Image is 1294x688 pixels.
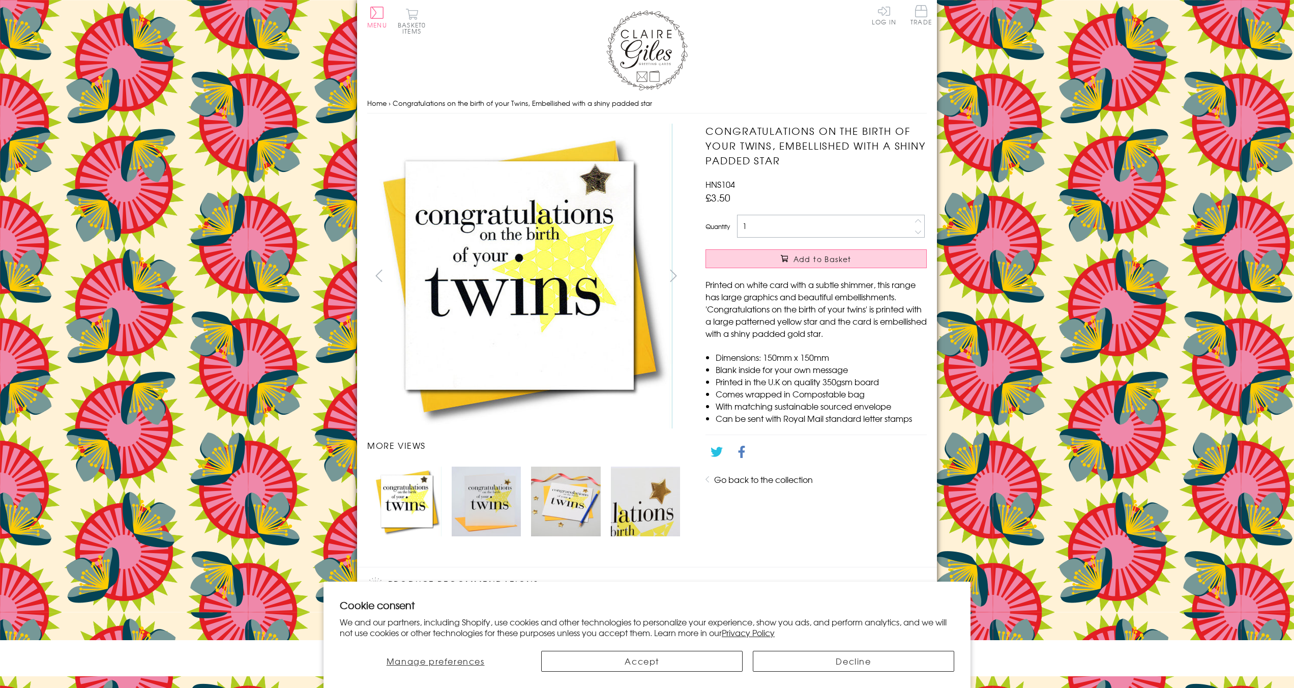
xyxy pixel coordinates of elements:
[398,8,426,34] button: Basket0 items
[367,439,685,451] h3: More views
[872,5,896,25] a: Log In
[705,278,927,339] p: Printed on white card with a subtle shimmer, this range has large graphics and beautiful embellis...
[367,7,387,28] button: Menu
[705,190,730,205] span: £3.50
[705,124,927,167] h1: Congratulations on the birth of your Twins, Embellished with a shiny padded star
[714,473,813,485] a: Go back to the collection
[910,5,932,25] span: Trade
[526,462,605,541] li: Carousel Page 3
[685,124,990,429] img: Congratulations on the birth of your Twins, Embellished with a shiny padded star
[393,98,652,108] span: Congratulations on the birth of your Twins, Embellished with a shiny padded star
[722,626,775,639] a: Privacy Policy
[716,351,927,363] li: Dimensions: 150mm x 150mm
[367,98,387,108] a: Home
[367,578,927,593] h2: Product recommendations
[606,462,685,541] li: Carousel Page 4
[531,467,600,536] img: Congratulations on the birth of your Twins, Embellished with a shiny padded star
[340,598,954,612] h2: Cookie consent
[402,20,426,36] span: 0 items
[541,651,743,672] button: Accept
[367,20,387,30] span: Menu
[705,222,730,231] label: Quantity
[910,5,932,27] a: Trade
[367,462,447,541] li: Carousel Page 1 (Current Slide)
[716,376,927,388] li: Printed in the U.K on quality 350gsm board
[340,651,531,672] button: Manage preferences
[367,93,927,114] nav: breadcrumbs
[611,467,680,536] img: Congratulations on the birth of your Twins, Embellished with a shiny padded star
[705,178,735,190] span: HNS104
[705,249,927,268] button: Add to Basket
[662,264,685,287] button: next
[716,388,927,400] li: Comes wrapped in Compostable bag
[389,98,391,108] span: ›
[452,467,521,536] img: Congratulations on the birth of your Twins, Embellished with a shiny padded star
[372,467,442,536] img: Congratulations on the birth of your Twins, Embellished with a shiny padded star
[367,264,390,287] button: prev
[387,655,485,667] span: Manage preferences
[716,412,927,424] li: Can be sent with Royal Mail standard letter stamps
[753,651,954,672] button: Decline
[340,617,954,638] p: We and our partners, including Shopify, use cookies and other technologies to personalize your ex...
[367,124,672,428] img: Congratulations on the birth of your Twins, Embellished with a shiny padded star
[606,10,688,91] img: Claire Giles Greetings Cards
[793,254,851,264] span: Add to Basket
[367,462,685,541] ul: Carousel Pagination
[447,462,526,541] li: Carousel Page 2
[716,400,927,412] li: With matching sustainable sourced envelope
[716,363,927,376] li: Blank inside for your own message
